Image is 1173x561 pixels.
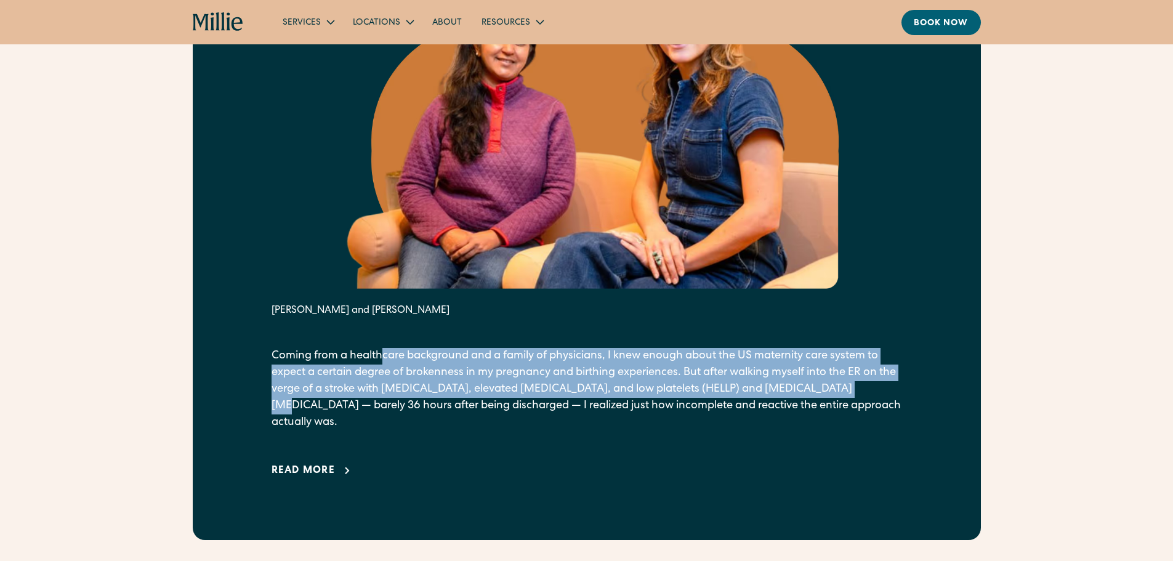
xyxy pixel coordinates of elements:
[482,17,530,30] div: Resources
[272,304,902,318] div: [PERSON_NAME] and [PERSON_NAME]
[901,10,981,35] a: Book now
[273,12,343,32] div: Services
[422,12,472,32] a: About
[343,12,422,32] div: Locations
[272,464,336,478] div: Read more
[272,464,355,478] a: Read more
[353,17,400,30] div: Locations
[272,348,902,431] p: Coming from a healthcare background and a family of physicians, I knew enough about the US matern...
[472,12,552,32] div: Resources
[193,12,244,32] a: home
[283,17,321,30] div: Services
[914,17,969,30] div: Book now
